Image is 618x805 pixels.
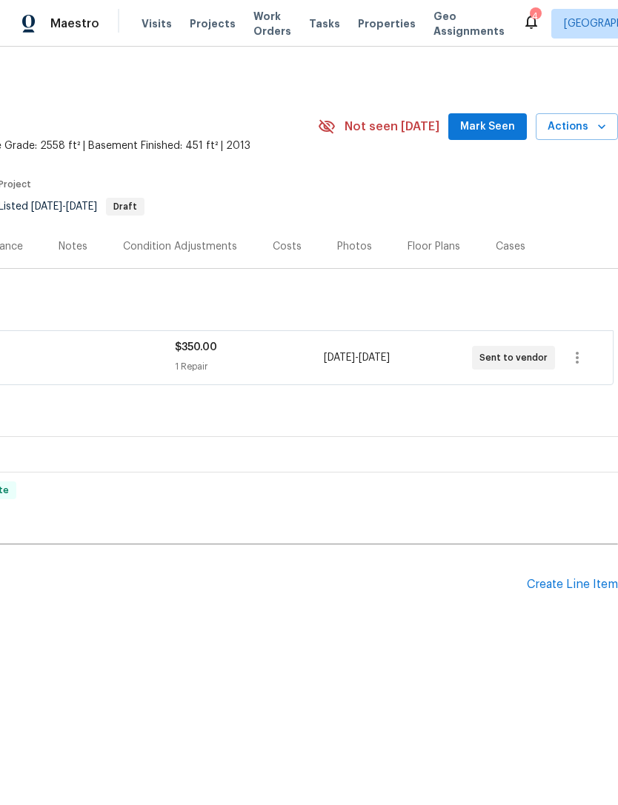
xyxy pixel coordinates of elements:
[175,342,217,353] span: $350.00
[408,239,460,254] div: Floor Plans
[460,118,515,136] span: Mark Seen
[496,239,525,254] div: Cases
[123,239,237,254] div: Condition Adjustments
[345,119,439,134] span: Not seen [DATE]
[448,113,527,141] button: Mark Seen
[190,16,236,31] span: Projects
[359,353,390,363] span: [DATE]
[107,202,143,211] span: Draft
[536,113,618,141] button: Actions
[324,353,355,363] span: [DATE]
[31,201,62,212] span: [DATE]
[273,239,302,254] div: Costs
[253,9,291,39] span: Work Orders
[479,350,554,365] span: Sent to vendor
[530,9,540,24] div: 4
[527,578,618,592] div: Create Line Item
[324,350,390,365] span: -
[548,118,606,136] span: Actions
[309,19,340,29] span: Tasks
[50,16,99,31] span: Maestro
[358,16,416,31] span: Properties
[433,9,505,39] span: Geo Assignments
[59,239,87,254] div: Notes
[142,16,172,31] span: Visits
[31,201,97,212] span: -
[66,201,97,212] span: [DATE]
[175,359,323,374] div: 1 Repair
[337,239,372,254] div: Photos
